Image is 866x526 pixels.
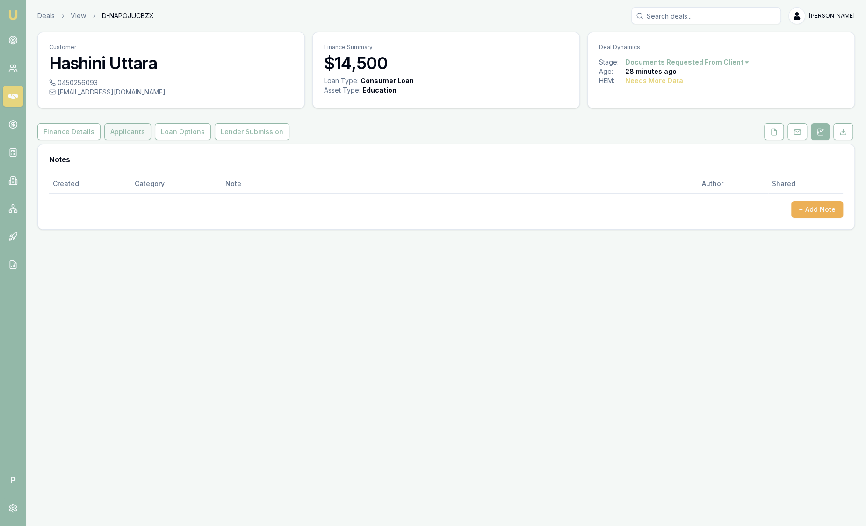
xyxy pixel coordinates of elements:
div: Stage: [599,58,625,67]
a: Deals [37,11,55,21]
th: Created [49,174,131,193]
a: Applicants [102,123,153,140]
th: Note [222,174,698,193]
div: 0450256093 [49,78,293,87]
p: Finance Summary [324,43,568,51]
a: Finance Details [37,123,102,140]
div: Loan Type: [324,76,359,86]
div: Asset Type : [324,86,361,95]
div: Education [362,86,397,95]
div: Consumer Loan [361,76,414,86]
button: Finance Details [37,123,101,140]
th: Shared [768,174,843,193]
div: Age: [599,67,625,76]
h3: $14,500 [324,54,568,72]
h3: Notes [49,156,843,163]
button: Applicants [104,123,151,140]
div: 28 minutes ago [625,67,677,76]
span: [PERSON_NAME] [809,12,855,20]
div: Needs More Data [625,76,683,86]
p: Deal Dynamics [599,43,843,51]
button: + Add Note [791,201,843,218]
img: emu-icon-u.png [7,9,19,21]
a: View [71,11,86,21]
div: HEM: [599,76,625,86]
th: Category [131,174,222,193]
a: Loan Options [153,123,213,140]
p: Customer [49,43,293,51]
div: [EMAIL_ADDRESS][DOMAIN_NAME] [49,87,293,97]
span: D-NAPOJUCBZX [102,11,154,21]
nav: breadcrumb [37,11,154,21]
h3: Hashini Uttara [49,54,293,72]
span: P [3,470,23,490]
button: Documents Requested From Client [625,58,750,67]
a: Lender Submission [213,123,291,140]
input: Search deals [631,7,781,24]
th: Author [698,174,768,193]
button: Lender Submission [215,123,289,140]
button: Loan Options [155,123,211,140]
